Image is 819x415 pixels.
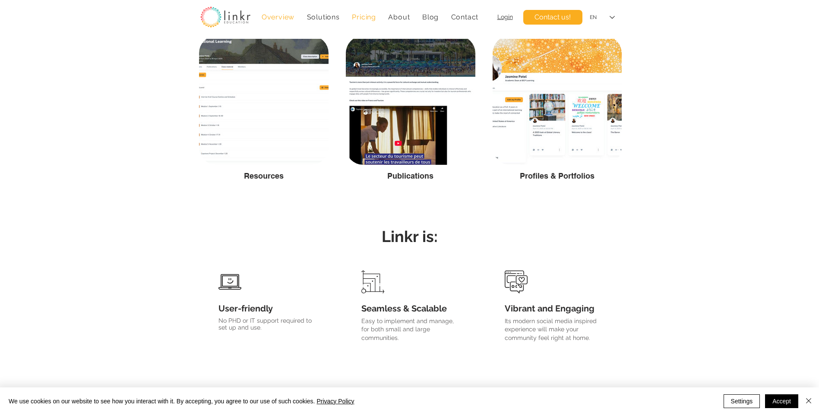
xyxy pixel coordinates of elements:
[505,303,594,314] span: Vibrant and Engaging
[388,13,410,21] span: About
[765,394,798,408] button: Accept
[384,9,414,25] div: About
[446,9,483,25] a: Contact
[724,394,760,408] button: Settings
[534,13,571,22] span: Contact us!
[244,171,284,180] span: Resources
[361,303,447,314] span: Seamless & Scalable
[218,303,273,314] span: User-friendly
[352,13,376,21] span: Pricing
[505,318,597,341] span: Its modern social media inspired experience will make your community feel right at home.
[262,13,294,21] span: Overview
[307,13,340,21] span: Solutions
[382,227,438,245] span: Linkr is:
[590,14,597,21] div: EN
[520,171,594,180] span: Profiles & Portfolios
[348,9,380,25] a: Pricing
[316,398,354,405] a: Privacy Policy
[418,9,443,25] a: Blog
[451,13,479,21] span: Contact
[584,8,621,27] div: Language Selector: English
[523,10,582,25] a: Contact us!
[361,318,454,341] span: Easy to implement and manage, for both small and large communities.
[257,9,299,25] a: Overview
[803,396,814,406] img: Close
[302,9,344,25] div: Solutions
[200,6,250,28] img: linkr_logo_transparentbg.png
[497,13,513,20] a: Login
[9,397,354,405] span: We use cookies on our website to see how you interact with it. By accepting, you agree to our use...
[387,171,433,180] span: Publications
[257,9,483,25] nav: Site
[803,394,814,408] button: Close
[218,317,312,331] span: No PHD or IT support required to set up and use.
[422,13,439,21] span: Blog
